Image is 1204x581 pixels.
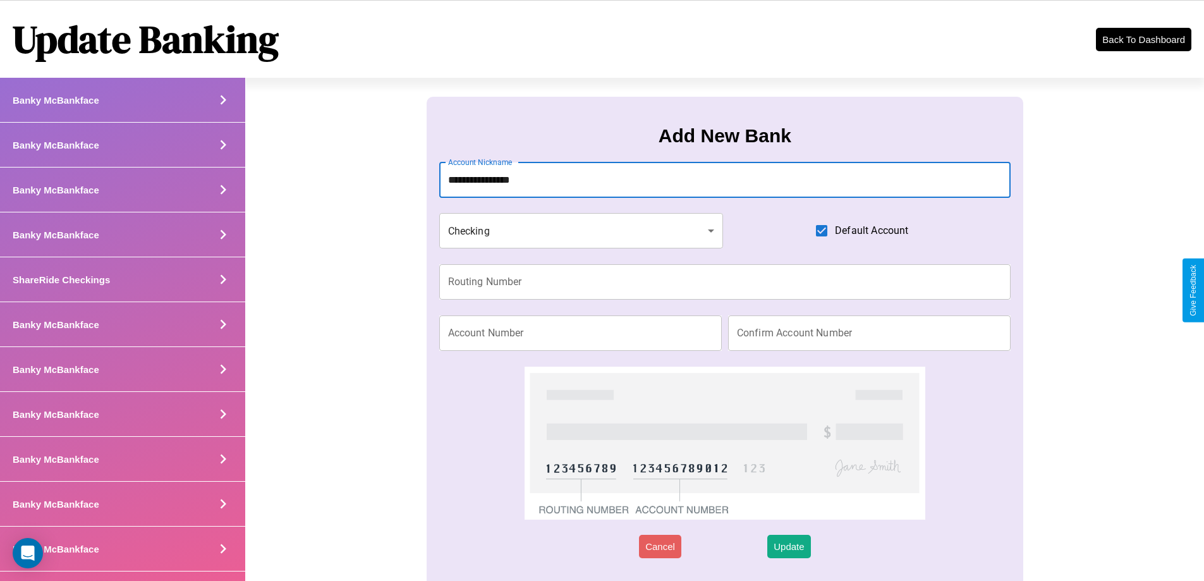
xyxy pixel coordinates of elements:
button: Cancel [639,535,681,558]
h1: Update Banking [13,13,279,65]
h4: Banky McBankface [13,140,99,150]
h4: Banky McBankface [13,185,99,195]
h4: Banky McBankface [13,229,99,240]
h3: Add New Bank [659,125,791,147]
div: Give Feedback [1189,265,1198,316]
h4: Banky McBankface [13,544,99,554]
button: Update [767,535,810,558]
h4: Banky McBankface [13,499,99,510]
span: Default Account [835,223,908,238]
h4: Banky McBankface [13,454,99,465]
h4: Banky McBankface [13,319,99,330]
label: Account Nickname [448,157,513,168]
img: check [525,367,925,520]
div: Checking [439,213,724,248]
h4: Banky McBankface [13,95,99,106]
button: Back To Dashboard [1096,28,1191,51]
h4: Banky McBankface [13,409,99,420]
h4: Banky McBankface [13,364,99,375]
h4: ShareRide Checkings [13,274,110,285]
div: Open Intercom Messenger [13,538,43,568]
